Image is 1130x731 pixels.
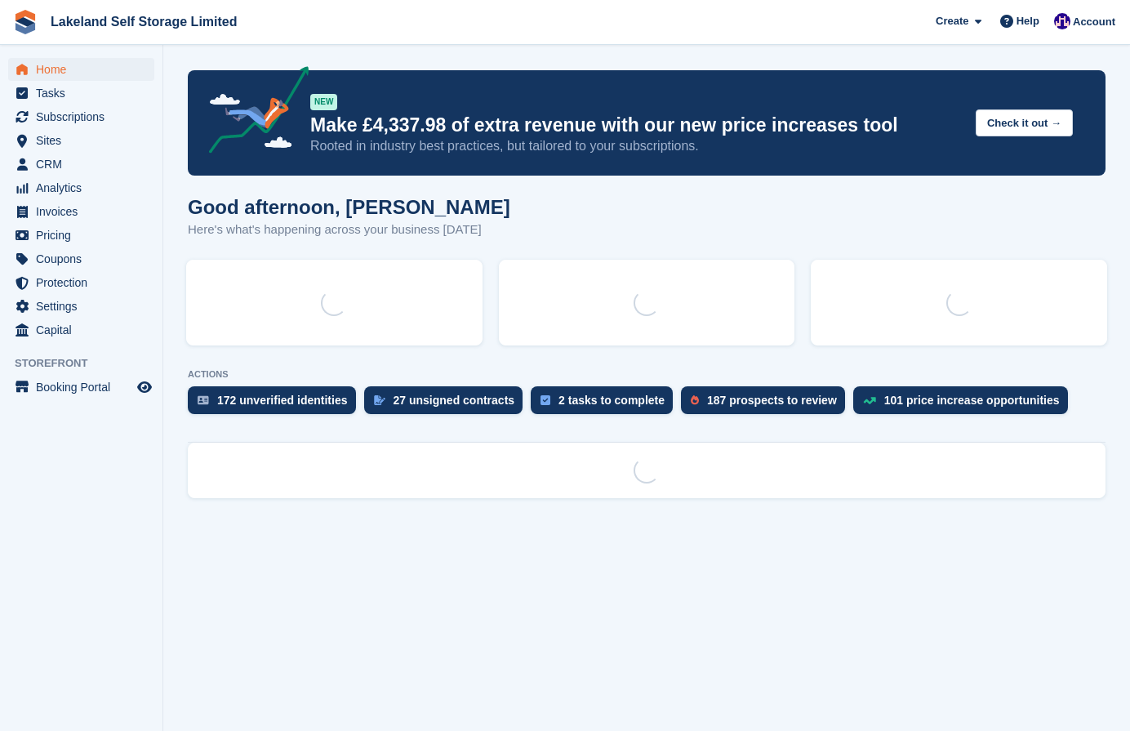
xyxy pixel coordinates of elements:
[884,394,1060,407] div: 101 price increase opportunities
[13,10,38,34] img: stora-icon-8386f47178a22dfd0bd8f6a31ec36ba5ce8667c1dd55bd0f319d3a0aa187defe.svg
[8,82,154,105] a: menu
[36,153,134,176] span: CRM
[36,129,134,152] span: Sites
[36,295,134,318] span: Settings
[707,394,837,407] div: 187 prospects to review
[36,58,134,81] span: Home
[976,109,1073,136] button: Check it out →
[198,395,209,405] img: verify_identity-adf6edd0f0f0b5bbfe63781bf79b02c33cf7c696d77639b501bdc392416b5a36.svg
[8,58,154,81] a: menu
[1017,13,1039,29] span: Help
[8,319,154,341] a: menu
[36,82,134,105] span: Tasks
[44,8,244,35] a: Lakeland Self Storage Limited
[36,376,134,399] span: Booking Portal
[1073,14,1115,30] span: Account
[8,105,154,128] a: menu
[394,394,515,407] div: 27 unsigned contracts
[36,271,134,294] span: Protection
[36,176,134,199] span: Analytics
[8,295,154,318] a: menu
[8,176,154,199] a: menu
[36,224,134,247] span: Pricing
[310,114,963,137] p: Make £4,337.98 of extra revenue with our new price increases tool
[681,386,853,422] a: 187 prospects to review
[541,395,550,405] img: task-75834270c22a3079a89374b754ae025e5fb1db73e45f91037f5363f120a921f8.svg
[8,271,154,294] a: menu
[217,394,348,407] div: 172 unverified identities
[374,395,385,405] img: contract_signature_icon-13c848040528278c33f63329250d36e43548de30e8caae1d1a13099fd9432cc5.svg
[558,394,665,407] div: 2 tasks to complete
[691,395,699,405] img: prospect-51fa495bee0391a8d652442698ab0144808aea92771e9ea1ae160a38d050c398.svg
[863,397,876,404] img: price_increase_opportunities-93ffe204e8149a01c8c9dc8f82e8f89637d9d84a8eef4429ea346261dce0b2c0.svg
[8,247,154,270] a: menu
[1054,13,1070,29] img: Nick Aynsley
[853,386,1076,422] a: 101 price increase opportunities
[36,247,134,270] span: Coupons
[188,386,364,422] a: 172 unverified identities
[188,369,1106,380] p: ACTIONS
[8,129,154,152] a: menu
[36,105,134,128] span: Subscriptions
[36,319,134,341] span: Capital
[936,13,968,29] span: Create
[531,386,681,422] a: 2 tasks to complete
[188,221,510,239] p: Here's what's happening across your business [DATE]
[15,355,162,372] span: Storefront
[8,200,154,223] a: menu
[8,224,154,247] a: menu
[310,137,963,155] p: Rooted in industry best practices, but tailored to your subscriptions.
[310,94,337,110] div: NEW
[195,66,309,159] img: price-adjustments-announcement-icon-8257ccfd72463d97f412b2fc003d46551f7dbcb40ab6d574587a9cd5c0d94...
[364,386,532,422] a: 27 unsigned contracts
[188,196,510,218] h1: Good afternoon, [PERSON_NAME]
[8,153,154,176] a: menu
[36,200,134,223] span: Invoices
[135,377,154,397] a: Preview store
[8,376,154,399] a: menu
